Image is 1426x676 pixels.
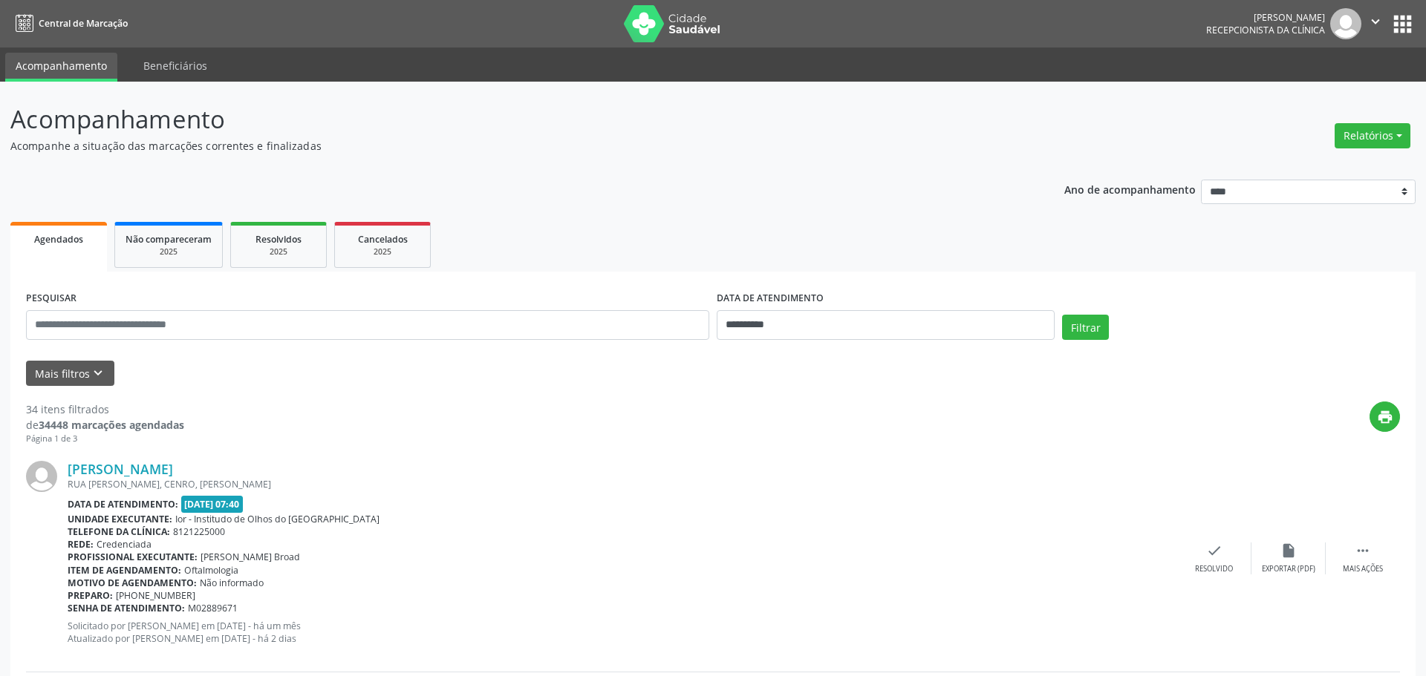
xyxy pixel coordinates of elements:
a: [PERSON_NAME] [68,461,173,477]
label: PESQUISAR [26,287,76,310]
b: Senha de atendimento: [68,602,185,614]
div: Exportar (PDF) [1262,564,1315,574]
span: Ior - Institudo de Olhos do [GEOGRAPHIC_DATA] [175,513,380,525]
button: print [1370,401,1400,432]
span: [PERSON_NAME] Broad [201,551,300,563]
p: Acompanhe a situação das marcações correntes e finalizadas [10,138,994,154]
b: Motivo de agendamento: [68,577,197,589]
span: Não informado [200,577,264,589]
i: print [1377,409,1393,425]
div: [PERSON_NAME] [1206,11,1325,24]
div: 2025 [241,246,316,257]
div: Página 1 de 3 [26,433,184,445]
div: 2025 [345,246,420,257]
button:  [1361,8,1390,39]
strong: 34448 marcações agendadas [39,418,184,432]
div: de [26,417,184,433]
button: apps [1390,11,1416,37]
b: Telefone da clínica: [68,525,170,538]
p: Ano de acompanhamento [1064,180,1196,198]
button: Relatórios [1335,123,1410,148]
a: Central de Marcação [10,11,128,36]
span: Cancelados [358,233,408,246]
i: check [1206,542,1222,559]
span: Oftalmologia [184,564,238,577]
i: keyboard_arrow_down [90,365,106,381]
i: insert_drive_file [1280,542,1297,559]
button: Filtrar [1062,315,1109,340]
img: img [26,461,57,492]
span: [DATE] 07:40 [181,496,244,513]
label: DATA DE ATENDIMENTO [717,287,824,310]
span: M02889671 [188,602,238,614]
b: Data de atendimento: [68,498,178,511]
button: Mais filtroskeyboard_arrow_down [26,361,114,387]
span: [PHONE_NUMBER] [116,589,195,602]
b: Item de agendamento: [68,564,181,577]
div: 34 itens filtrados [26,401,184,417]
span: Credenciada [97,538,152,551]
a: Beneficiários [133,53,218,79]
i:  [1367,13,1384,30]
b: Preparo: [68,589,113,602]
span: Recepcionista da clínica [1206,24,1325,36]
b: Unidade executante: [68,513,172,525]
i:  [1355,542,1371,559]
div: Resolvido [1195,564,1233,574]
div: 2025 [126,246,212,257]
a: Acompanhamento [5,53,117,82]
span: Não compareceram [126,233,212,246]
img: img [1330,8,1361,39]
b: Rede: [68,538,94,551]
span: 8121225000 [173,525,225,538]
b: Profissional executante: [68,551,198,563]
p: Acompanhamento [10,101,994,138]
p: Solicitado por [PERSON_NAME] em [DATE] - há um mês Atualizado por [PERSON_NAME] em [DATE] - há 2 ... [68,620,1177,645]
span: Central de Marcação [39,17,128,30]
span: Resolvidos [255,233,302,246]
span: Agendados [34,233,83,246]
div: RUA [PERSON_NAME], CENRO, [PERSON_NAME] [68,478,1177,490]
div: Mais ações [1343,564,1383,574]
